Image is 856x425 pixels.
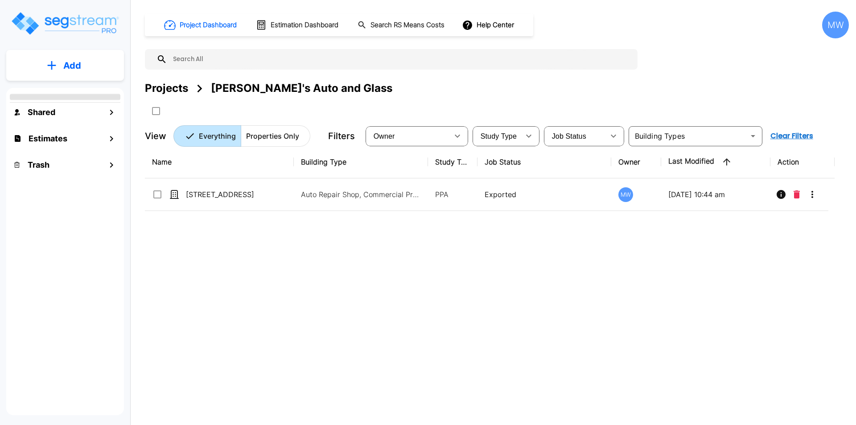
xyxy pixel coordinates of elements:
[474,124,520,149] div: Select
[294,146,428,178] th: Building Type
[28,159,49,171] h1: Trash
[477,146,612,178] th: Job Status
[246,131,299,141] p: Properties Only
[618,187,633,202] div: MW
[546,124,605,149] div: Select
[460,17,518,33] button: Help Center
[631,130,745,142] input: Building Types
[552,132,586,140] span: Job Status
[211,80,392,96] div: [PERSON_NAME]'s Auto and Glass
[147,102,165,120] button: SelectAll
[481,132,517,140] span: Study Type
[160,15,242,35] button: Project Dashboard
[180,20,237,30] h1: Project Dashboard
[29,132,67,144] h1: Estimates
[145,146,294,178] th: Name
[772,186,790,203] button: Info
[328,129,355,143] p: Filters
[428,146,477,178] th: Study Type
[435,189,470,200] p: PPA
[28,106,55,118] h1: Shared
[63,59,81,72] p: Add
[747,130,759,142] button: Open
[145,80,188,96] div: Projects
[354,17,449,34] button: Search RS Means Costs
[6,53,124,78] button: Add
[10,11,119,36] img: Logo
[370,20,444,30] h1: Search RS Means Costs
[145,129,166,143] p: View
[271,20,338,30] h1: Estimation Dashboard
[822,12,849,38] div: MW
[241,125,310,147] button: Properties Only
[803,186,821,203] button: More-Options
[790,186,803,203] button: Delete
[167,49,633,70] input: Search All
[252,16,343,34] button: Estimation Dashboard
[374,132,395,140] span: Owner
[301,189,421,200] p: Auto Repair Shop, Commercial Property Site
[186,189,275,200] p: [STREET_ADDRESS]
[199,131,236,141] p: Everything
[485,189,605,200] p: Exported
[173,125,241,147] button: Everything
[767,127,817,145] button: Clear Filters
[173,125,310,147] div: Platform
[367,124,449,149] div: Select
[668,189,763,200] p: [DATE] 10:44 am
[770,146,835,178] th: Action
[611,146,661,178] th: Owner
[661,146,770,178] th: Last Modified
